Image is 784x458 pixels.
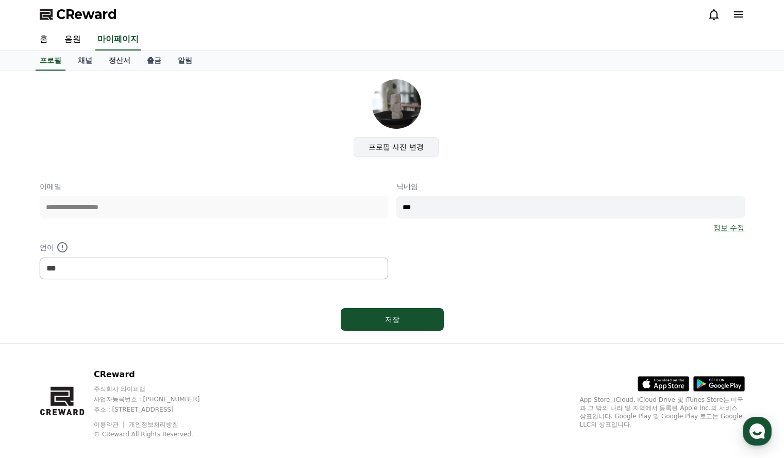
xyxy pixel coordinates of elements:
a: 정산서 [101,51,139,71]
a: 대화 [68,327,133,352]
p: CReward [94,368,220,381]
a: 홈 [31,29,56,50]
a: 채널 [70,51,101,71]
div: 저장 [361,314,423,325]
p: 주소 : [STREET_ADDRESS] [94,405,220,414]
a: 홈 [3,327,68,352]
span: 대화 [94,343,107,351]
a: CReward [40,6,117,23]
a: 정보 수정 [713,223,744,233]
label: 프로필 사진 변경 [354,137,439,157]
a: 이용약관 [94,421,126,428]
p: 언어 [40,241,388,253]
a: 마이페이지 [95,29,141,50]
a: 출금 [139,51,170,71]
span: CReward [56,6,117,23]
button: 저장 [341,308,444,331]
a: 개인정보처리방침 [129,421,178,428]
p: © CReward All Rights Reserved. [94,430,220,438]
span: 홈 [32,342,39,350]
p: 주식회사 와이피랩 [94,385,220,393]
span: 설정 [159,342,172,350]
a: 설정 [133,327,198,352]
img: profile_image [372,79,421,129]
a: 음원 [56,29,89,50]
p: 사업자등록번호 : [PHONE_NUMBER] [94,395,220,403]
p: App Store, iCloud, iCloud Drive 및 iTunes Store는 미국과 그 밖의 나라 및 지역에서 등록된 Apple Inc.의 서비스 상표입니다. Goo... [580,396,745,429]
a: 프로필 [36,51,65,71]
a: 알림 [170,51,201,71]
p: 닉네임 [396,181,745,192]
p: 이메일 [40,181,388,192]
